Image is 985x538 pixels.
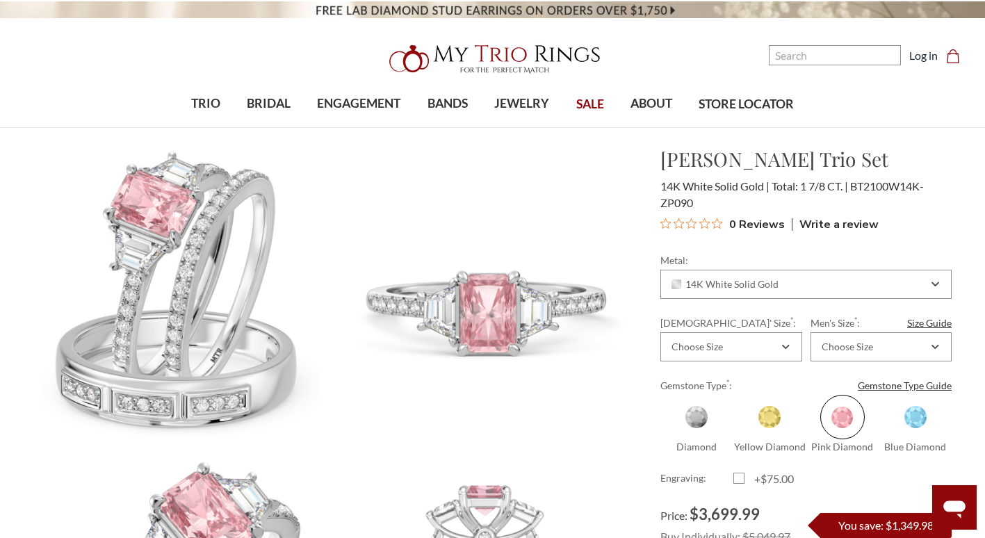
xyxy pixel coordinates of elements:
a: SALE [562,82,617,127]
span: TRIO [191,95,220,113]
span: SALE [576,95,604,113]
span: BANDS [428,95,468,113]
a: Cart with 0 items [946,47,968,64]
span: Yellow Diamond [734,441,806,453]
a: TRIO [178,81,234,127]
a: Gemstone Type Guide [858,378,952,393]
button: Rated 0 out of 5 stars from 0 reviews. Jump to reviews. [660,213,785,234]
button: submenu toggle [199,127,213,128]
a: STORE LOCATOR [685,82,807,127]
label: Metal: [660,253,952,268]
svg: cart.cart_preview [946,49,960,63]
a: BRIDAL [234,81,304,127]
a: Log in [909,47,938,64]
label: Men's Size : [811,316,952,330]
div: Combobox [660,270,952,299]
label: Engraving: [660,471,733,487]
span: Price: [660,509,687,522]
label: Gemstone Type : [660,378,952,393]
button: submenu toggle [441,127,455,128]
button: submenu toggle [644,127,658,128]
div: Combobox [811,332,952,361]
div: Write a review [792,218,879,231]
span: $3,699.99 [690,505,760,523]
span: ENGAGEMENT [317,95,400,113]
span: STORE LOCATOR [699,95,794,113]
span: Yellow Diamond [747,395,792,439]
button: submenu toggle [262,127,276,128]
a: Size Guide [907,316,952,330]
span: Blue Diamond [884,441,946,453]
span: 14K White Solid Gold [671,279,779,290]
label: [DEMOGRAPHIC_DATA]' Size : [660,316,801,330]
span: Diamond [674,395,719,439]
div: Combobox [660,332,801,361]
span: Total: 1 7/8 CT. [772,179,848,193]
a: ABOUT [617,81,685,127]
input: Search [769,45,901,65]
img: Photo of Alwin 1 7/8 ct tw. Lab Grown Radiant Solitaire Pink Diamond Trio Set 14K White Gold [BT2... [336,145,637,446]
img: My Trio Rings [382,37,604,81]
a: ENGAGEMENT [304,81,414,127]
div: Choose Size [671,341,723,352]
a: JEWELRY [481,81,562,127]
h1: [PERSON_NAME] Trio Set [660,145,952,174]
a: My Trio Rings [286,37,699,81]
img: Photo of Alwin 1 7/8 ct tw. Lab Grown Radiant Solitaire Pink Diamond Trio Set 14K White Gold [BT2... [34,145,335,446]
span: Pink Diamond [811,441,873,453]
a: BANDS [414,81,481,127]
span: ABOUT [630,95,672,113]
span: JEWELRY [494,95,549,113]
div: Choose Size [822,341,873,352]
span: 14K White Solid Gold [660,179,770,193]
label: +$75.00 [733,471,806,487]
span: Blue Diamond [893,395,938,439]
span: Diamond [676,441,717,453]
span: Pink Diamond [820,395,865,439]
button: submenu toggle [352,127,366,128]
span: 0 Reviews [729,213,785,234]
button: submenu toggle [515,127,529,128]
span: BRIDAL [247,95,291,113]
span: You save: $1,349.98 [838,519,934,532]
